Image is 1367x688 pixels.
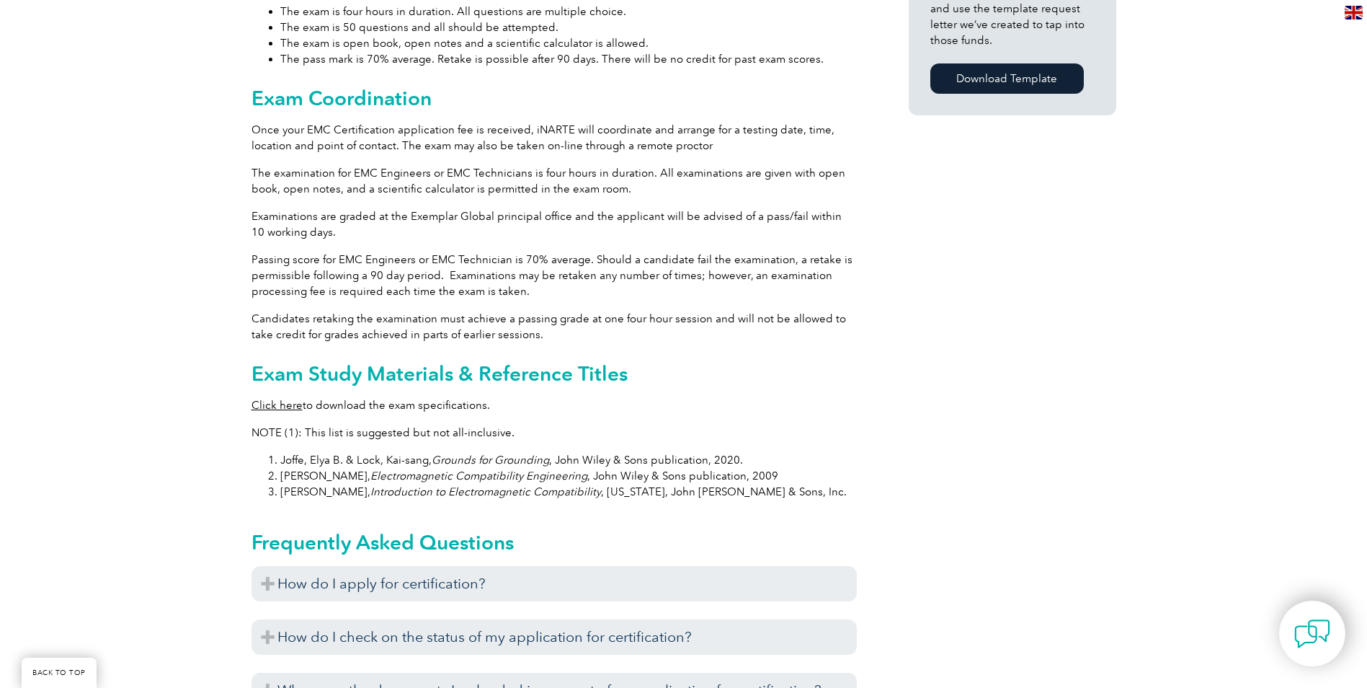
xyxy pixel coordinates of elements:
p: Examinations are graded at the Exemplar Global principal office and the applicant will be advised... [251,208,857,240]
p: Candidates retaking the examination must achieve a passing grade at one four hour session and wil... [251,311,857,343]
li: [PERSON_NAME], , [US_STATE], John [PERSON_NAME] & Sons, Inc. [280,484,857,500]
h3: How do I check on the status of my application for certification? [251,619,857,655]
li: The exam is 50 questions and all should be attempted. [280,19,857,35]
p: Passing score for EMC Engineers or EMC Technician is 70% average. Should a candidate fail the exa... [251,252,857,299]
li: [PERSON_NAME], , John Wiley & Sons publication, 2009 [280,468,857,484]
li: The pass mark is 70% average. Retake is possible after 90 days. There will be no credit for past ... [280,51,857,67]
a: Download Template [930,63,1084,94]
p: Once your EMC Certification application fee is received, iNARTE will coordinate and arrange for a... [251,122,857,154]
li: Joffe, Elya B. & Lock, Kai-sang, , John Wiley & Sons publication, 2020. [280,452,857,468]
h3: How do I apply for certification? [251,566,857,601]
em: Electromagnetic Compatibility Engineering [370,469,587,482]
img: contact-chat.png [1294,616,1330,652]
em: Grounds for Grounding [432,454,549,467]
em: Introduction to Electromagnetic Compatibility [370,485,601,498]
a: BACK TO TOP [22,658,97,688]
h2: Exam Study Materials & Reference Titles [251,362,857,385]
li: The exam is open book, open notes and a scientific calculator is allowed. [280,35,857,51]
p: to download the exam specifications. [251,397,857,413]
img: en [1345,6,1363,19]
a: Click here [251,399,303,412]
p: The examination for EMC Engineers or EMC Technicians is four hours in duration. All examinations ... [251,165,857,197]
h2: Frequently Asked Questions [251,531,857,554]
p: NOTE (1): This list is suggested but not all-inclusive. [251,425,857,441]
h2: Exam Coordination [251,87,857,110]
li: The exam is four hours in duration. All questions are multiple choice. [280,4,857,19]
